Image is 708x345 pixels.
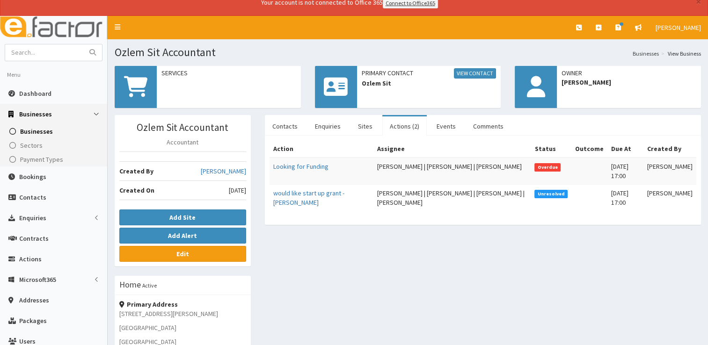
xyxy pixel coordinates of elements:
a: [PERSON_NAME] [649,16,708,39]
a: Businesses [2,124,107,138]
td: [DATE] 17:00 [607,184,643,211]
a: Sectors [2,138,107,152]
span: Payment Types [20,155,63,164]
a: Sites [350,116,380,136]
a: Events [429,116,463,136]
td: [PERSON_NAME] [643,184,696,211]
span: Primary Contact [362,68,496,79]
a: View Contact [454,68,496,79]
p: [STREET_ADDRESS][PERSON_NAME] [119,309,246,318]
span: Microsoft365 [19,275,56,284]
span: Businesses [20,127,53,136]
span: Contacts [19,193,46,201]
th: Assignee [373,140,531,158]
small: Active [142,282,157,289]
a: Payment Types [2,152,107,166]
span: Actions [19,255,42,263]
a: would like start up grant - [PERSON_NAME] [273,189,344,207]
th: Created By [643,140,696,158]
span: Unresolved [534,190,568,198]
h3: Home [119,280,141,289]
strong: Primary Address [119,300,178,309]
b: Add Site [169,213,196,222]
span: Addresses [19,296,49,304]
th: Outcome [571,140,607,158]
input: Search... [5,44,84,61]
span: Overdue [534,163,561,172]
b: Created By [119,167,153,175]
p: [GEOGRAPHIC_DATA] [119,323,246,332]
span: Packages [19,316,47,325]
span: [PERSON_NAME] [656,23,701,32]
a: Enquiries [307,116,348,136]
a: Looking for Funding [273,162,328,171]
td: [PERSON_NAME] | [PERSON_NAME] | [PERSON_NAME] | [PERSON_NAME] [373,184,531,211]
td: [PERSON_NAME] [643,158,696,185]
span: Contracts [19,234,49,243]
span: Businesses [19,110,52,118]
span: Ozlem Sit [362,79,496,88]
b: Created On [119,186,154,194]
b: Edit [176,250,189,258]
a: Comments [466,116,511,136]
span: [PERSON_NAME] [562,78,696,87]
span: [DATE] [229,186,246,195]
a: Businesses [633,50,659,57]
b: Add Alert [168,231,197,240]
td: [PERSON_NAME] | [PERSON_NAME] | [PERSON_NAME] [373,158,531,185]
span: Bookings [19,172,46,181]
span: Owner [562,68,696,78]
p: Accountant [119,137,246,147]
a: [PERSON_NAME] [201,166,246,176]
a: Actions (2) [382,116,427,136]
a: Contacts [265,116,305,136]
button: Add Alert [119,228,246,244]
span: Sectors [20,141,43,150]
th: Due At [607,140,643,158]
span: Services [161,68,296,78]
a: Edit [119,246,246,262]
span: Enquiries [19,214,46,222]
li: View Business [659,50,701,57]
span: Dashboard [19,89,51,98]
h3: Ozlem Sit Accountant [119,122,246,133]
h1: Ozlem Sit Accountant [115,46,701,58]
td: [DATE] 17:00 [607,158,643,185]
th: Action [270,140,373,158]
th: Status [531,140,571,158]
